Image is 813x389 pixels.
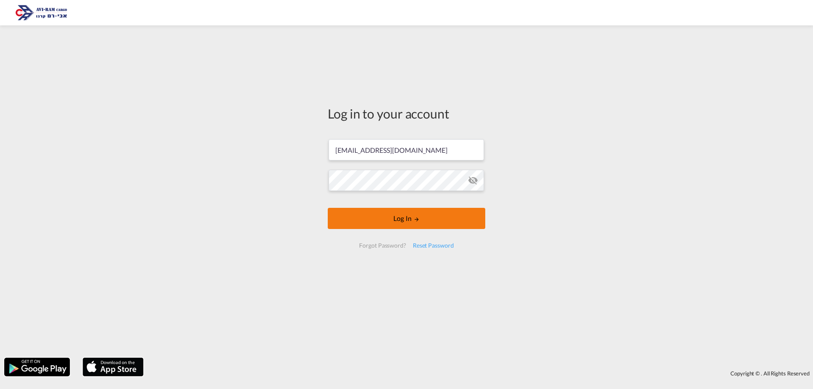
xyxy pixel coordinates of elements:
div: Forgot Password? [356,238,409,253]
button: LOGIN [328,208,485,229]
img: google.png [3,357,71,377]
div: Reset Password [409,238,457,253]
md-icon: icon-eye-off [468,175,478,185]
img: 166978e0a5f911edb4280f3c7a976193.png [13,3,70,22]
input: Enter email/phone number [329,139,484,160]
div: Log in to your account [328,105,485,122]
div: Copyright © . All Rights Reserved [148,366,813,381]
img: apple.png [82,357,144,377]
